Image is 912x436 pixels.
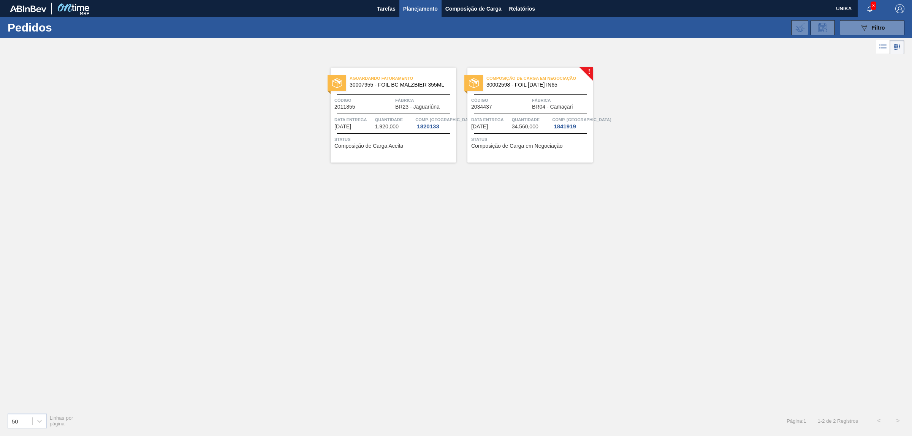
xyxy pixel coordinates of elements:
[319,68,456,163] a: statusAguardando Faturamento30007955 - FOIL BC MALZBIER 355MLCódigo2011855FábricaBR23 - Jaguariún...
[890,40,904,54] div: Visão em Cards
[334,116,373,123] span: Data entrega
[532,96,591,104] span: Fábrica
[471,96,530,104] span: Código
[876,40,890,54] div: Visão em Lista
[787,418,806,424] span: Página : 1
[532,104,573,110] span: BR04 - Camaçari
[895,4,904,13] img: Logout
[811,20,835,35] div: Solicitação de Revisão de Pedidos
[471,116,510,123] span: Data entrega
[471,124,488,130] span: 22/10/2025
[858,3,882,14] button: Notificações
[395,104,440,110] span: BR23 - Jaguariúna
[471,136,591,143] span: Status
[486,74,593,82] span: Composição de Carga em Negociação
[334,124,351,130] span: 22/09/2025
[375,124,399,130] span: 1.920,000
[486,82,587,88] span: 30002598 - FOIL BC 600 IN65
[552,116,611,123] span: Comp. Carga
[509,4,535,13] span: Relatórios
[415,123,440,130] div: 1820133
[840,20,904,35] button: Filtro
[12,418,18,424] div: 50
[334,136,454,143] span: Status
[350,74,456,82] span: Aguardando Faturamento
[552,123,577,130] div: 1841919
[415,116,454,130] a: Comp. [GEOGRAPHIC_DATA]1820133
[377,4,396,13] span: Tarefas
[791,20,808,35] div: Importar Negociações dos Pedidos
[332,78,342,88] img: status
[50,415,73,427] span: Linhas por página
[818,418,858,424] span: 1 - 2 de 2 Registros
[871,2,876,10] span: 3
[456,68,593,163] a: !statusComposição de Carga em Negociação30002598 - FOIL [DATE] IN65Código2034437FábricaBR04 - Cam...
[10,5,46,12] img: TNhmsLtSVTkK8tSr43FrP2fwEKptu5GPRR3wAAAABJRU5ErkJggg==
[334,96,393,104] span: Código
[395,96,454,104] span: Fábrica
[512,124,538,130] span: 34.560,000
[888,411,907,430] button: >
[869,411,888,430] button: <
[471,104,492,110] span: 2034437
[445,4,502,13] span: Composição de Carga
[375,116,414,123] span: Quantidade
[872,25,885,31] span: Filtro
[8,23,125,32] h1: Pedidos
[403,4,438,13] span: Planejamento
[469,78,479,88] img: status
[350,82,450,88] span: 30007955 - FOIL BC MALZBIER 355ML
[334,143,403,149] span: Composição de Carga Aceita
[334,104,355,110] span: 2011855
[552,116,591,130] a: Comp. [GEOGRAPHIC_DATA]1841919
[415,116,474,123] span: Comp. Carga
[471,143,562,149] span: Composição de Carga em Negociação
[512,116,551,123] span: Quantidade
